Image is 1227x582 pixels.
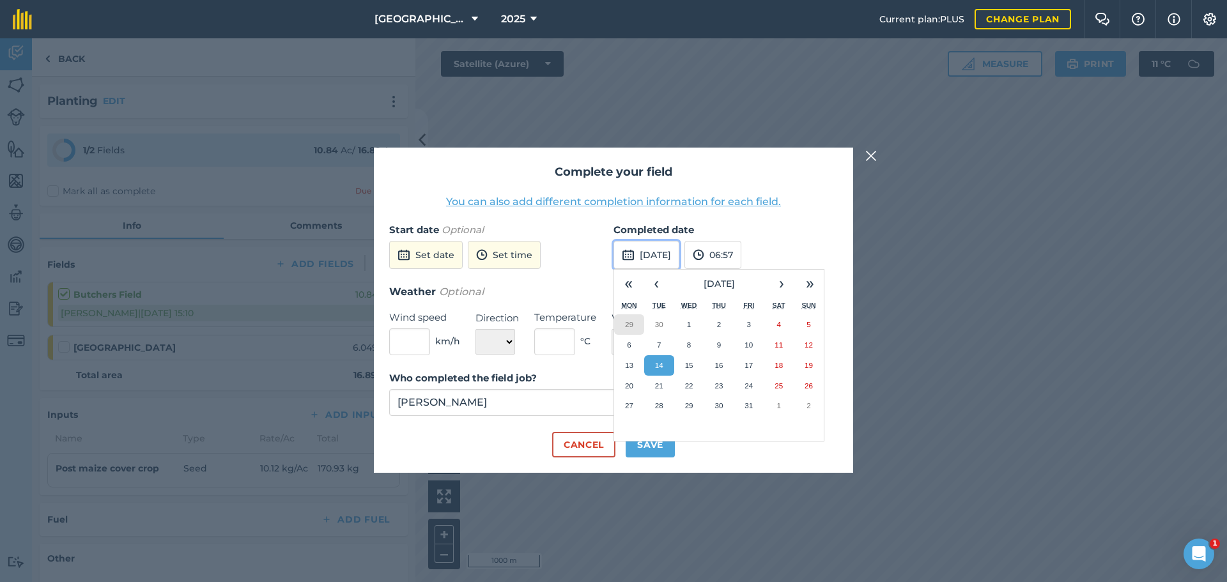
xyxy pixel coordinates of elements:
img: A cog icon [1202,13,1217,26]
abbr: 15 October 2025 [685,361,693,369]
abbr: Tuesday [652,302,666,309]
button: [DATE] [670,270,768,298]
abbr: Friday [743,302,754,309]
abbr: 29 September 2025 [625,320,633,328]
img: Two speech bubbles overlapping with the left bubble in the forefront [1095,13,1110,26]
abbr: 26 October 2025 [805,381,813,390]
button: 22 October 2025 [674,376,704,396]
button: 23 October 2025 [704,376,734,396]
abbr: 8 October 2025 [687,341,691,349]
strong: Who completed the field job? [389,372,537,384]
abbr: 20 October 2025 [625,381,633,390]
img: svg+xml;base64,PD94bWwgdmVyc2lvbj0iMS4wIiBlbmNvZGluZz0idXRmLTgiPz4KPCEtLSBHZW5lcmF0b3I6IEFkb2JlIE... [693,247,704,263]
button: 28 October 2025 [644,395,674,416]
label: Temperature [534,310,596,325]
abbr: 22 October 2025 [685,381,693,390]
label: Wind speed [389,310,460,325]
button: 13 October 2025 [614,355,644,376]
button: 9 October 2025 [704,335,734,355]
abbr: 10 October 2025 [745,341,753,349]
button: 15 October 2025 [674,355,704,376]
abbr: 31 October 2025 [745,401,753,410]
button: [DATE] [613,241,679,269]
img: svg+xml;base64,PHN2ZyB4bWxucz0iaHR0cDovL3d3dy53My5vcmcvMjAwMC9zdmciIHdpZHRoPSIyMiIgaGVpZ2h0PSIzMC... [865,148,877,164]
abbr: Thursday [712,302,726,309]
abbr: 13 October 2025 [625,361,633,369]
img: svg+xml;base64,PD94bWwgdmVyc2lvbj0iMS4wIiBlbmNvZGluZz0idXRmLTgiPz4KPCEtLSBHZW5lcmF0b3I6IEFkb2JlIE... [476,247,488,263]
img: svg+xml;base64,PD94bWwgdmVyc2lvbj0iMS4wIiBlbmNvZGluZz0idXRmLTgiPz4KPCEtLSBHZW5lcmF0b3I6IEFkb2JlIE... [397,247,410,263]
img: svg+xml;base64,PD94bWwgdmVyc2lvbj0iMS4wIiBlbmNvZGluZz0idXRmLTgiPz4KPCEtLSBHZW5lcmF0b3I6IEFkb2JlIE... [622,247,635,263]
abbr: 29 October 2025 [685,401,693,410]
abbr: 19 October 2025 [805,361,813,369]
button: 24 October 2025 [734,376,764,396]
button: 26 October 2025 [794,376,824,396]
iframe: Intercom live chat [1184,539,1214,569]
button: 2 October 2025 [704,314,734,335]
button: 16 October 2025 [704,355,734,376]
button: » [796,270,824,298]
a: Change plan [975,9,1071,29]
abbr: Saturday [773,302,785,309]
abbr: 17 October 2025 [745,361,753,369]
abbr: 9 October 2025 [717,341,721,349]
button: 06:57 [684,241,741,269]
img: svg+xml;base64,PHN2ZyB4bWxucz0iaHR0cDovL3d3dy53My5vcmcvMjAwMC9zdmciIHdpZHRoPSIxNyIgaGVpZ2h0PSIxNy... [1168,11,1180,27]
button: 17 October 2025 [734,355,764,376]
abbr: 7 October 2025 [657,341,661,349]
button: 3 October 2025 [734,314,764,335]
span: 2025 [501,11,525,27]
button: 12 October 2025 [794,335,824,355]
abbr: 21 October 2025 [655,381,663,390]
button: 20 October 2025 [614,376,644,396]
span: [DATE] [704,278,735,289]
span: km/h [435,334,460,348]
abbr: 27 October 2025 [625,401,633,410]
button: Set time [468,241,541,269]
strong: Completed date [613,224,694,236]
abbr: 12 October 2025 [805,341,813,349]
h3: Weather [389,284,838,300]
abbr: 5 October 2025 [806,320,810,328]
button: ‹ [642,270,670,298]
button: You can also add different completion information for each field. [446,194,781,210]
span: Current plan : PLUS [879,12,964,26]
abbr: 23 October 2025 [714,381,723,390]
button: 19 October 2025 [794,355,824,376]
span: 1 [1210,539,1220,549]
label: Weather [612,310,675,326]
img: fieldmargin Logo [13,9,32,29]
em: Optional [442,224,484,236]
abbr: 14 October 2025 [655,361,663,369]
button: 7 October 2025 [644,335,674,355]
button: 30 September 2025 [644,314,674,335]
button: › [768,270,796,298]
button: 14 October 2025 [644,355,674,376]
label: Direction [475,310,519,326]
h2: Complete your field [389,163,838,181]
abbr: 24 October 2025 [745,381,753,390]
button: 11 October 2025 [764,335,794,355]
button: 10 October 2025 [734,335,764,355]
abbr: Monday [621,302,637,309]
button: 5 October 2025 [794,314,824,335]
abbr: 3 October 2025 [747,320,751,328]
abbr: 2 October 2025 [717,320,721,328]
button: 6 October 2025 [614,335,644,355]
span: [GEOGRAPHIC_DATA] [374,11,467,27]
button: « [614,270,642,298]
abbr: 11 October 2025 [775,341,783,349]
button: 29 September 2025 [614,314,644,335]
abbr: 30 October 2025 [714,401,723,410]
abbr: 30 September 2025 [655,320,663,328]
abbr: 1 November 2025 [776,401,780,410]
button: 31 October 2025 [734,395,764,416]
button: 29 October 2025 [674,395,704,416]
button: 2 November 2025 [794,395,824,416]
button: 4 October 2025 [764,314,794,335]
button: Save [626,432,675,457]
button: 30 October 2025 [704,395,734,416]
abbr: Sunday [801,302,815,309]
abbr: 16 October 2025 [714,361,723,369]
button: 21 October 2025 [644,376,674,396]
abbr: Wednesday [681,302,697,309]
